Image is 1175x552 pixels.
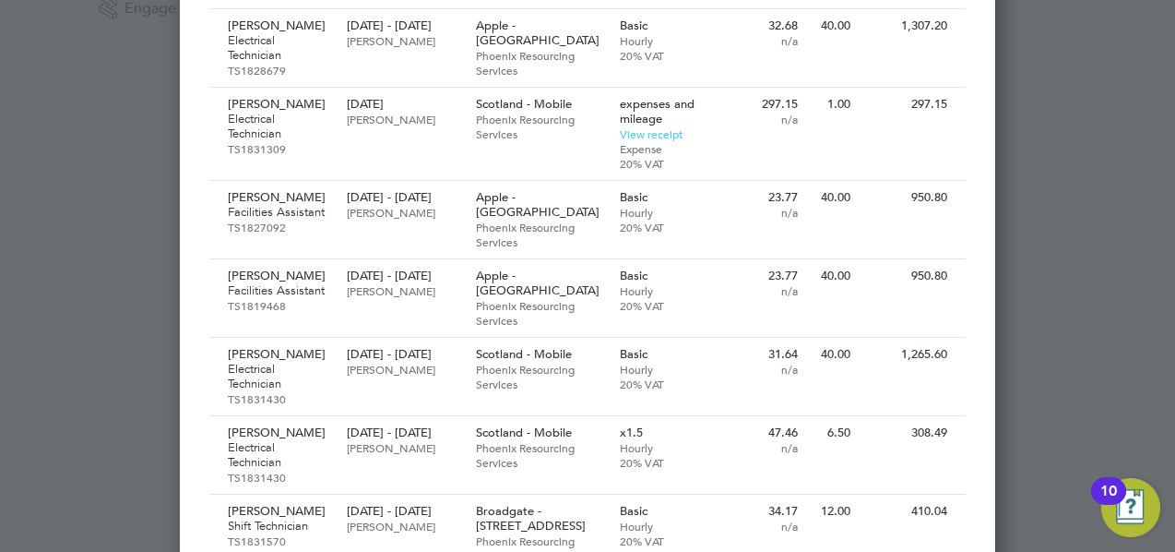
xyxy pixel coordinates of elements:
p: Apple - [GEOGRAPHIC_DATA] [476,190,601,220]
p: Facilities Assistant [228,283,328,298]
p: [PERSON_NAME] [347,205,457,220]
p: x1.5 [620,426,700,440]
div: 10 [1100,491,1117,515]
p: [DATE] - [DATE] [347,504,457,519]
p: expenses and mileage [620,97,700,126]
p: Shift Technician [228,519,328,534]
p: [PERSON_NAME] [228,504,328,519]
p: Phoenix Resourcing Services [476,362,601,391]
p: Phoenix Resourcing Services [476,298,601,328]
p: 950.80 [869,269,947,283]
p: [PERSON_NAME] [228,190,328,205]
p: Hourly [620,519,700,534]
p: 20% VAT [620,455,700,470]
p: [DATE] - [DATE] [347,190,457,205]
p: [DATE] - [DATE] [347,269,457,283]
p: 20% VAT [620,156,700,171]
p: TS1831309 [228,141,328,156]
p: 23.77 [718,269,798,283]
p: TS1831430 [228,470,328,485]
p: [PERSON_NAME] [228,269,328,283]
p: n/a [718,283,798,298]
p: 20% VAT [620,534,700,548]
p: n/a [718,362,798,377]
p: Basic [620,18,700,33]
p: Facilities Assistant [228,205,328,220]
p: Phoenix Resourcing Services [476,112,601,141]
p: [PERSON_NAME] [347,440,457,455]
p: n/a [718,205,798,220]
p: Basic [620,504,700,519]
p: Scotland - Mobile [476,97,601,112]
p: 297.15 [718,97,798,112]
p: [DATE] [347,97,457,112]
p: 12.00 [816,504,850,519]
p: 31.64 [718,347,798,362]
p: [PERSON_NAME] [228,18,328,33]
p: Hourly [620,283,700,298]
p: 20% VAT [620,48,700,63]
p: [PERSON_NAME] [228,347,328,362]
p: Hourly [620,362,700,377]
p: [PERSON_NAME] [347,283,457,298]
p: Expense [620,141,700,156]
p: Phoenix Resourcing Services [476,220,601,249]
p: Broadgate - [STREET_ADDRESS] [476,504,601,534]
p: Electrical Technician [228,33,328,63]
p: 47.46 [718,426,798,440]
p: 297.15 [869,97,947,112]
p: 20% VAT [620,377,700,391]
p: [PERSON_NAME] [347,362,457,377]
p: n/a [718,33,798,48]
p: Phoenix Resourcing Services [476,440,601,470]
p: [DATE] - [DATE] [347,18,457,33]
p: 1.00 [816,97,850,112]
p: 20% VAT [620,220,700,234]
p: [DATE] - [DATE] [347,426,457,440]
p: 410.04 [869,504,947,519]
p: [PERSON_NAME] [347,519,457,534]
p: Hourly [620,205,700,220]
p: Electrical Technician [228,112,328,141]
p: n/a [718,440,798,455]
a: View receipt [620,126,682,141]
p: 40.00 [816,269,850,283]
p: n/a [718,112,798,126]
p: Electrical Technician [228,440,328,470]
p: Scotland - Mobile [476,426,601,440]
p: 950.80 [869,190,947,205]
p: Apple - [GEOGRAPHIC_DATA] [476,18,601,48]
p: Scotland - Mobile [476,347,601,362]
p: Electrical Technician [228,362,328,391]
p: [PERSON_NAME] [347,33,457,48]
p: Basic [620,190,700,205]
p: 40.00 [816,18,850,33]
p: 40.00 [816,347,850,362]
p: Basic [620,347,700,362]
p: 1,307.20 [869,18,947,33]
p: [PERSON_NAME] [228,97,328,112]
p: TS1819468 [228,298,328,313]
p: Apple - [GEOGRAPHIC_DATA] [476,269,601,298]
p: 23.77 [718,190,798,205]
p: Phoenix Resourcing Services [476,48,601,78]
p: 32.68 [718,18,798,33]
p: [DATE] - [DATE] [347,347,457,362]
button: Open Resource Center, 10 new notifications [1101,478,1160,537]
p: 6.50 [816,426,850,440]
p: TS1827092 [228,220,328,234]
p: 308.49 [869,426,947,440]
p: n/a [718,519,798,534]
p: TS1831430 [228,391,328,406]
p: [PERSON_NAME] [228,426,328,440]
p: 20% VAT [620,298,700,313]
p: Basic [620,269,700,283]
p: TS1831570 [228,534,328,548]
p: TS1828679 [228,63,328,78]
p: [PERSON_NAME] [347,112,457,126]
p: 1,265.60 [869,347,947,362]
p: 40.00 [816,190,850,205]
p: 34.17 [718,504,798,519]
p: Hourly [620,33,700,48]
p: Hourly [620,440,700,455]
